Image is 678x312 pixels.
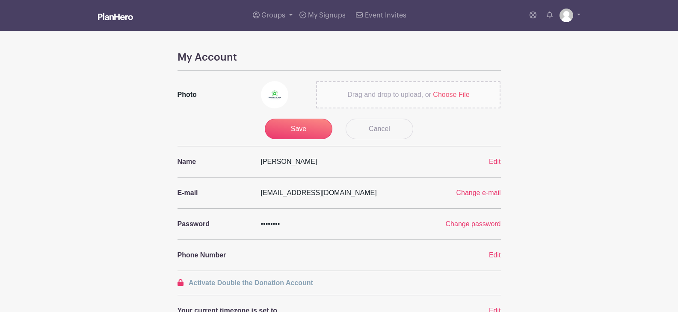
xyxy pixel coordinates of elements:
span: Event Invites [365,12,406,19]
input: Save [265,119,332,139]
span: Activate Double the Donation Account [189,279,313,286]
a: Cancel [346,119,413,139]
div: [EMAIL_ADDRESS][DOMAIN_NAME] [256,188,423,198]
a: Edit [489,251,501,259]
div: [PERSON_NAME] [256,157,450,167]
a: Change e-mail [456,189,500,196]
p: Password [178,219,251,229]
img: logo_white-6c42ec7e38ccf1d336a20a19083b03d10ae64f83f12c07503d8b9e83406b4c7d.svg [98,13,133,20]
span: Groups [261,12,285,19]
a: Change password [446,220,501,227]
p: Phone Number [178,250,251,260]
p: E-mail [178,188,251,198]
p: Name [178,157,251,167]
img: Z [261,81,288,108]
span: Choose File [433,91,469,98]
img: default-ce2991bfa6775e67f084385cd625a349d9dcbb7a52a09fb2fda1e96e2d18dcdb.png [560,9,573,22]
span: •••••••• [261,220,280,227]
label: Photo [172,85,256,105]
span: Drag and drop to upload, or [347,91,431,98]
h4: My Account [178,51,501,64]
span: My Signups [308,12,346,19]
a: Edit [489,158,501,165]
